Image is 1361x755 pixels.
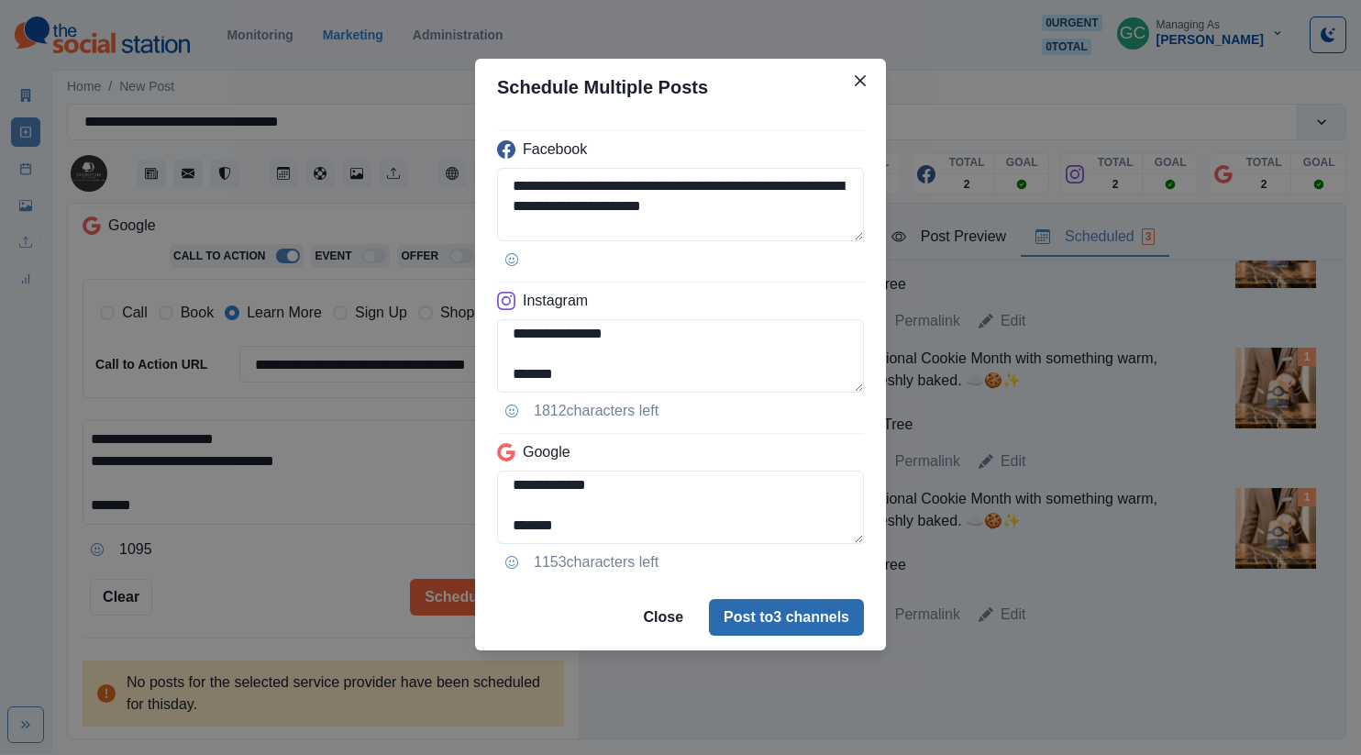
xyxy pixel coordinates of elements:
header: Schedule Multiple Posts [475,59,886,116]
button: Close [846,66,875,95]
button: Opens Emoji Picker [497,548,526,577]
p: 1812 characters left [534,400,658,422]
button: Opens Emoji Picker [497,396,526,426]
p: Facebook [523,139,587,161]
p: 1153 characters left [534,551,658,573]
button: Close [628,599,698,636]
button: Post to3 channels [709,599,864,636]
p: Google [523,441,570,463]
button: Opens Emoji Picker [497,245,526,274]
p: Instagram [523,290,588,312]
